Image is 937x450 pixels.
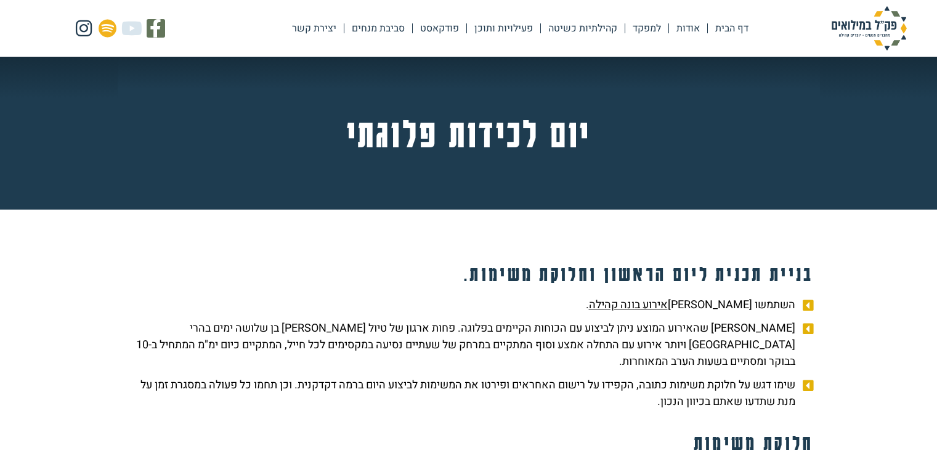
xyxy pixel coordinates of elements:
[413,14,466,43] a: פודקאסט
[708,14,756,43] a: דף הבית
[541,14,625,43] a: קהילתיות כשיטה
[344,14,412,43] a: סביבת מנחים
[124,377,798,410] span: שימו דגש על חלוקת משימות כתובה, הקפידו על רישום האחראים ופירטו את המשימות לביצוע היום ברמה דקדקני...
[669,14,707,43] a: אודות
[467,14,540,43] a: פעילויות ותוכן
[586,297,798,313] span: השתמשו [PERSON_NAME] .
[174,113,764,153] h2: יום לכידות פלוגתי
[124,320,798,370] span: [PERSON_NAME] שהאירוע המוצע ניתן לביצוע עם הכוחות הקיימים בפלוגה. פחות ארגון של טיול [PERSON_NAME...
[285,14,756,43] nav: Menu
[285,14,344,43] a: יצירת קשר
[625,14,668,43] a: למפקד
[124,297,814,313] a: השתמשו [PERSON_NAME]אירוע בונה קהילה.
[589,297,668,313] u: אירוע בונה קהילה
[124,263,814,284] h4: בניית תכנית ליום הראשון וחלוקת משימות.
[808,6,931,51] img: פק"ל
